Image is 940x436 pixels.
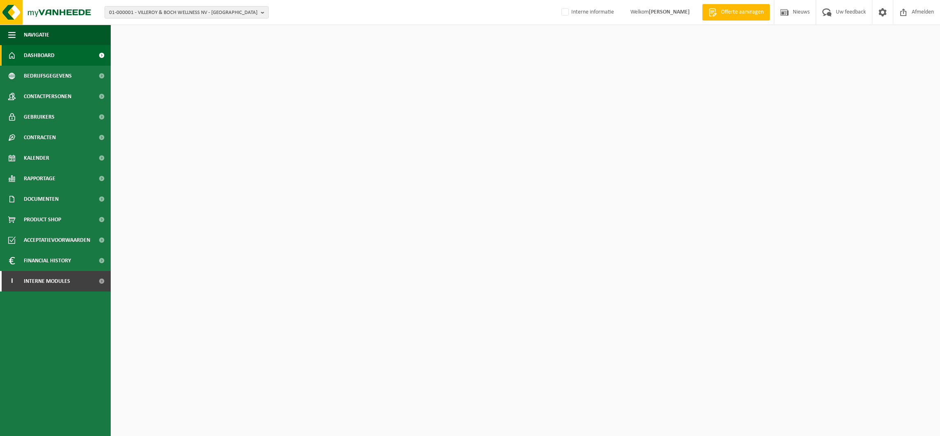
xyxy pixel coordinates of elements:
[24,250,71,271] span: Financial History
[702,4,770,21] a: Offerte aanvragen
[24,189,59,209] span: Documenten
[649,9,690,15] strong: [PERSON_NAME]
[109,7,258,19] span: 01-000001 - VILLEROY & BOCH WELLNESS NV - [GEOGRAPHIC_DATA]
[24,66,72,86] span: Bedrijfsgegevens
[105,6,269,18] button: 01-000001 - VILLEROY & BOCH WELLNESS NV - [GEOGRAPHIC_DATA]
[24,148,49,168] span: Kalender
[560,6,614,18] label: Interne informatie
[24,25,49,45] span: Navigatie
[719,8,766,16] span: Offerte aanvragen
[24,271,70,291] span: Interne modules
[24,107,55,127] span: Gebruikers
[24,209,61,230] span: Product Shop
[24,86,71,107] span: Contactpersonen
[24,127,56,148] span: Contracten
[24,45,55,66] span: Dashboard
[24,168,55,189] span: Rapportage
[24,230,90,250] span: Acceptatievoorwaarden
[8,271,16,291] span: I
